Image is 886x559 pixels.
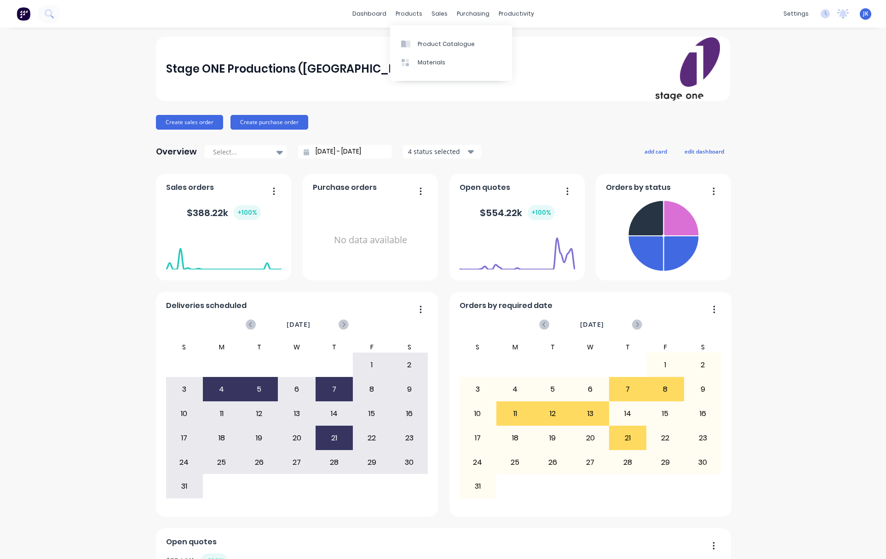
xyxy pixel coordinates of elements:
[685,378,721,401] div: 9
[497,378,534,401] div: 4
[166,402,203,425] div: 10
[353,427,390,450] div: 22
[679,145,730,157] button: edit dashboard
[391,451,428,474] div: 30
[685,354,721,376] div: 2
[353,378,390,401] div: 8
[452,7,494,21] div: purchasing
[647,354,684,376] div: 1
[166,300,247,311] span: Deliveries scheduled
[863,10,869,18] span: JK
[390,34,512,53] a: Product Catalogue
[278,451,315,474] div: 27
[156,143,197,161] div: Overview
[391,378,428,401] div: 9
[287,319,311,330] span: [DATE]
[535,427,571,450] div: 19
[353,354,390,376] div: 1
[497,451,534,474] div: 25
[17,7,30,21] img: Factory
[241,451,278,474] div: 26
[647,451,684,474] div: 29
[685,451,721,474] div: 30
[348,7,391,21] a: dashboard
[203,402,240,425] div: 11
[241,378,278,401] div: 5
[353,451,390,474] div: 29
[528,205,555,220] div: + 100 %
[647,378,684,401] div: 8
[606,182,671,193] span: Orders by status
[166,451,203,474] div: 24
[685,402,721,425] div: 16
[166,60,469,78] div: Stage ONE Productions ([GEOGRAPHIC_DATA]) Pty Ltd
[572,451,609,474] div: 27
[166,182,214,193] span: Sales orders
[418,58,445,67] div: Materials
[391,427,428,450] div: 23
[580,319,604,330] span: [DATE]
[418,40,475,48] div: Product Catalogue
[241,402,278,425] div: 12
[241,427,278,450] div: 19
[535,451,571,474] div: 26
[571,342,609,353] div: W
[203,378,240,401] div: 4
[460,451,496,474] div: 24
[316,451,353,474] div: 28
[166,536,217,548] span: Open quotes
[684,342,722,353] div: S
[278,342,316,353] div: W
[316,342,353,353] div: T
[391,402,428,425] div: 16
[391,342,428,353] div: S
[535,402,571,425] div: 12
[427,7,452,21] div: sales
[187,205,261,220] div: $ 388.22k
[203,342,241,353] div: M
[460,378,496,401] div: 3
[203,427,240,450] div: 18
[166,427,203,450] div: 17
[166,475,203,498] div: 31
[497,402,534,425] div: 11
[460,427,496,450] div: 17
[494,7,539,21] div: productivity
[572,427,609,450] div: 20
[647,402,684,425] div: 15
[685,427,721,450] div: 23
[241,342,278,353] div: T
[459,342,497,353] div: S
[316,378,353,401] div: 7
[610,378,646,401] div: 7
[278,427,315,450] div: 20
[480,205,555,220] div: $ 554.22k
[609,342,647,353] div: T
[353,342,391,353] div: F
[610,427,646,450] div: 21
[646,342,684,353] div: F
[647,427,684,450] div: 22
[497,427,534,450] div: 18
[391,354,428,376] div: 2
[779,7,813,21] div: settings
[313,182,377,193] span: Purchase orders
[572,402,609,425] div: 13
[610,451,646,474] div: 28
[230,115,308,130] button: Create purchase order
[278,402,315,425] div: 13
[535,378,571,401] div: 5
[534,342,572,353] div: T
[656,37,720,101] img: Stage ONE Productions (VIC) Pty Ltd
[316,402,353,425] div: 14
[460,402,496,425] div: 10
[316,427,353,450] div: 21
[460,182,510,193] span: Open quotes
[353,402,390,425] div: 15
[156,115,223,130] button: Create sales order
[166,342,203,353] div: S
[390,53,512,72] a: Materials
[403,145,481,159] button: 4 status selected
[203,451,240,474] div: 25
[639,145,673,157] button: add card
